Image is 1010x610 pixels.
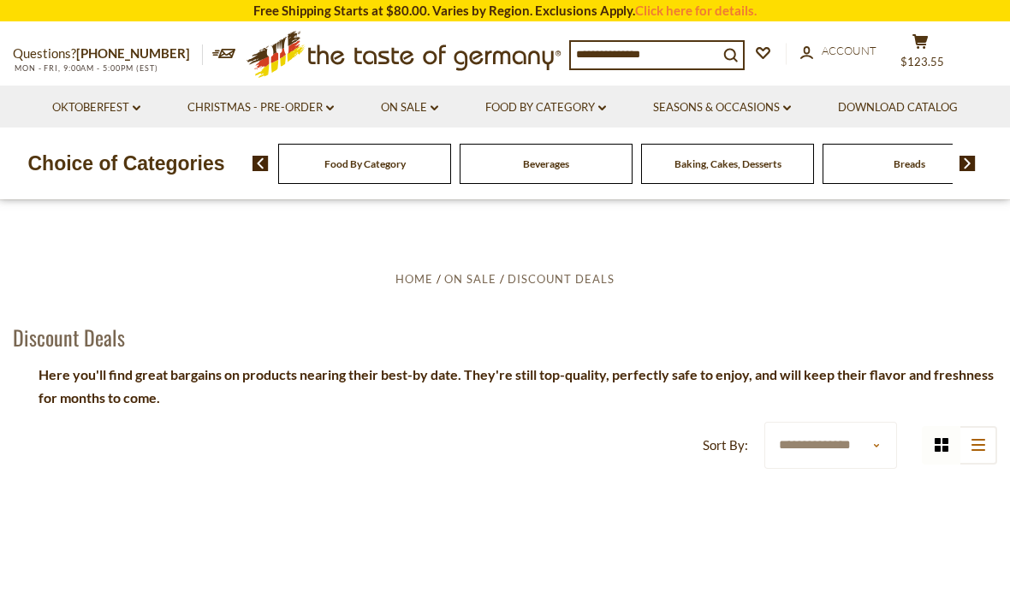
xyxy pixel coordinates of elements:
a: Food By Category [485,98,606,117]
a: Breads [894,157,925,170]
span: MON - FRI, 9:00AM - 5:00PM (EST) [13,63,158,73]
a: Oktoberfest [52,98,140,117]
a: Seasons & Occasions [653,98,791,117]
span: $123.55 [900,55,944,68]
strong: Here you'll find great bargains on products nearing their best-by date. They're still top-quality... [39,366,994,406]
a: Home [395,272,433,286]
a: Beverages [523,157,569,170]
h1: Discount Deals [13,324,125,350]
a: Account [800,42,876,61]
a: Food By Category [324,157,406,170]
p: Questions? [13,43,203,65]
a: Christmas - PRE-ORDER [187,98,334,117]
a: Baking, Cakes, Desserts [674,157,781,170]
a: On Sale [381,98,438,117]
img: next arrow [960,156,976,171]
a: Discount Deals [508,272,615,286]
img: previous arrow [253,156,269,171]
a: [PHONE_NUMBER] [76,45,190,61]
a: Download Catalog [838,98,958,117]
span: Account [822,44,876,57]
a: Click here for details. [635,3,757,18]
button: $123.55 [894,33,946,76]
label: Sort By: [703,435,748,456]
a: On Sale [444,272,496,286]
